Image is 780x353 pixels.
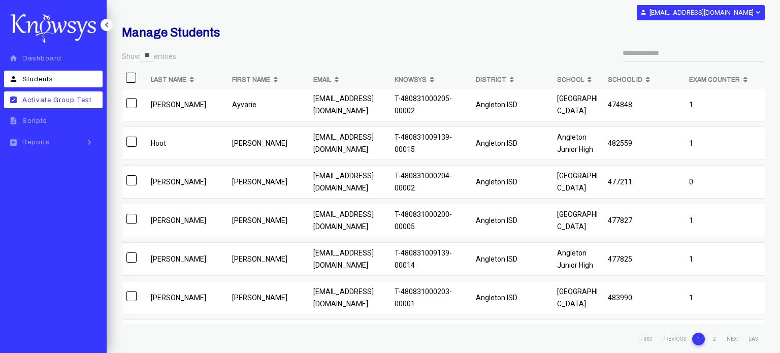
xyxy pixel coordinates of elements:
p: [GEOGRAPHIC_DATA] [557,208,600,233]
p: [GEOGRAPHIC_DATA] [557,92,600,117]
li: Last [745,333,763,345]
i: assignment [7,138,20,147]
p: Angleton ISD [476,292,549,304]
p: [GEOGRAPHIC_DATA] [557,285,600,310]
p: [EMAIL_ADDRESS][DOMAIN_NAME] [313,208,386,233]
p: Angleton ISD [476,137,549,149]
p: [PERSON_NAME] [151,99,224,111]
i: keyboard_arrow_left [102,20,112,30]
b: Email [313,74,331,86]
p: 477211 [608,176,681,188]
p: Angleton ISD [476,99,549,111]
b: [EMAIL_ADDRESS][DOMAIN_NAME] [649,9,754,16]
p: T-480831000204-00002 [395,170,468,194]
p: Angleton Junior High [557,247,600,271]
p: [PERSON_NAME] [151,253,224,265]
span: Dashboard [22,55,61,62]
li: Next [724,333,742,345]
p: [EMAIL_ADDRESS][DOMAIN_NAME] [313,170,386,194]
p: Angleton ISD [476,176,549,188]
p: T-480831000200-00005 [395,208,468,233]
i: home [7,54,20,62]
i: expand_more [754,8,761,17]
b: First Name [232,74,270,86]
i: assignment_turned_in [7,95,20,104]
p: 0 [689,176,762,188]
p: 1 [689,292,762,304]
i: person [640,9,647,16]
p: T-480831000203-00001 [395,285,468,310]
p: 474848 [608,99,681,111]
p: [PERSON_NAME] [151,176,224,188]
b: Exam Counter [689,74,740,86]
b: Manage Students [122,26,220,39]
b: Last Name [151,74,186,86]
p: [PERSON_NAME] [232,292,305,304]
p: [PERSON_NAME] [151,214,224,227]
b: Knowsys [395,74,427,86]
p: [PERSON_NAME] [151,292,224,304]
p: [GEOGRAPHIC_DATA] [557,170,600,194]
p: 1 [689,253,762,265]
p: [EMAIL_ADDRESS][DOMAIN_NAME] [313,131,386,155]
p: 1 [689,99,762,111]
label: Show [122,52,140,62]
p: Angleton ISD [476,214,549,227]
p: [PERSON_NAME] [232,176,305,188]
p: 482559 [608,137,681,149]
span: Activate Group Test [22,97,92,104]
b: School ID [608,74,642,86]
li: 2 [708,333,721,345]
span: Students [22,76,53,83]
b: District [476,74,506,86]
b: School [557,74,584,86]
i: description [7,116,20,125]
p: 477825 [608,253,681,265]
p: T-480831009139-00015 [395,131,468,155]
p: Angleton ISD [476,253,549,265]
p: [PERSON_NAME] [232,137,305,149]
p: [EMAIL_ADDRESS][DOMAIN_NAME] [313,92,386,117]
p: 483990 [608,292,681,304]
label: entries [154,52,176,62]
span: Scripts [22,117,47,124]
i: person [7,75,20,83]
p: [PERSON_NAME] [232,253,305,265]
span: Reports [22,139,50,146]
p: T-480831000205-00002 [395,92,468,117]
p: [EMAIL_ADDRESS][DOMAIN_NAME] [313,285,386,310]
p: T-480831009139-00014 [395,247,468,271]
p: [EMAIL_ADDRESS][DOMAIN_NAME] [313,247,386,271]
p: Hoot [151,137,224,149]
p: 1 [689,137,762,149]
p: 1 [689,214,762,227]
i: keyboard_arrow_right [82,137,97,147]
p: Ayvarie [232,99,305,111]
li: 1 [692,333,705,345]
p: Angleton Junior High [557,131,600,155]
p: [PERSON_NAME] [232,214,305,227]
p: 477827 [608,214,681,227]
